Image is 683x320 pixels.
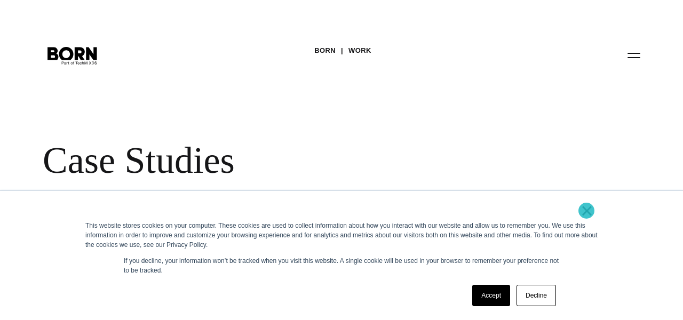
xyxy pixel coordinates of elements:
[124,256,559,275] p: If you decline, your information won’t be tracked when you visit this website. A single cookie wi...
[348,43,371,59] a: Work
[517,285,556,306] a: Decline
[472,285,510,306] a: Accept
[43,139,640,182] div: Case Studies
[85,221,598,250] div: This website stores cookies on your computer. These cookies are used to collect information about...
[314,43,336,59] a: BORN
[621,44,647,66] button: Open
[581,206,593,215] a: ×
